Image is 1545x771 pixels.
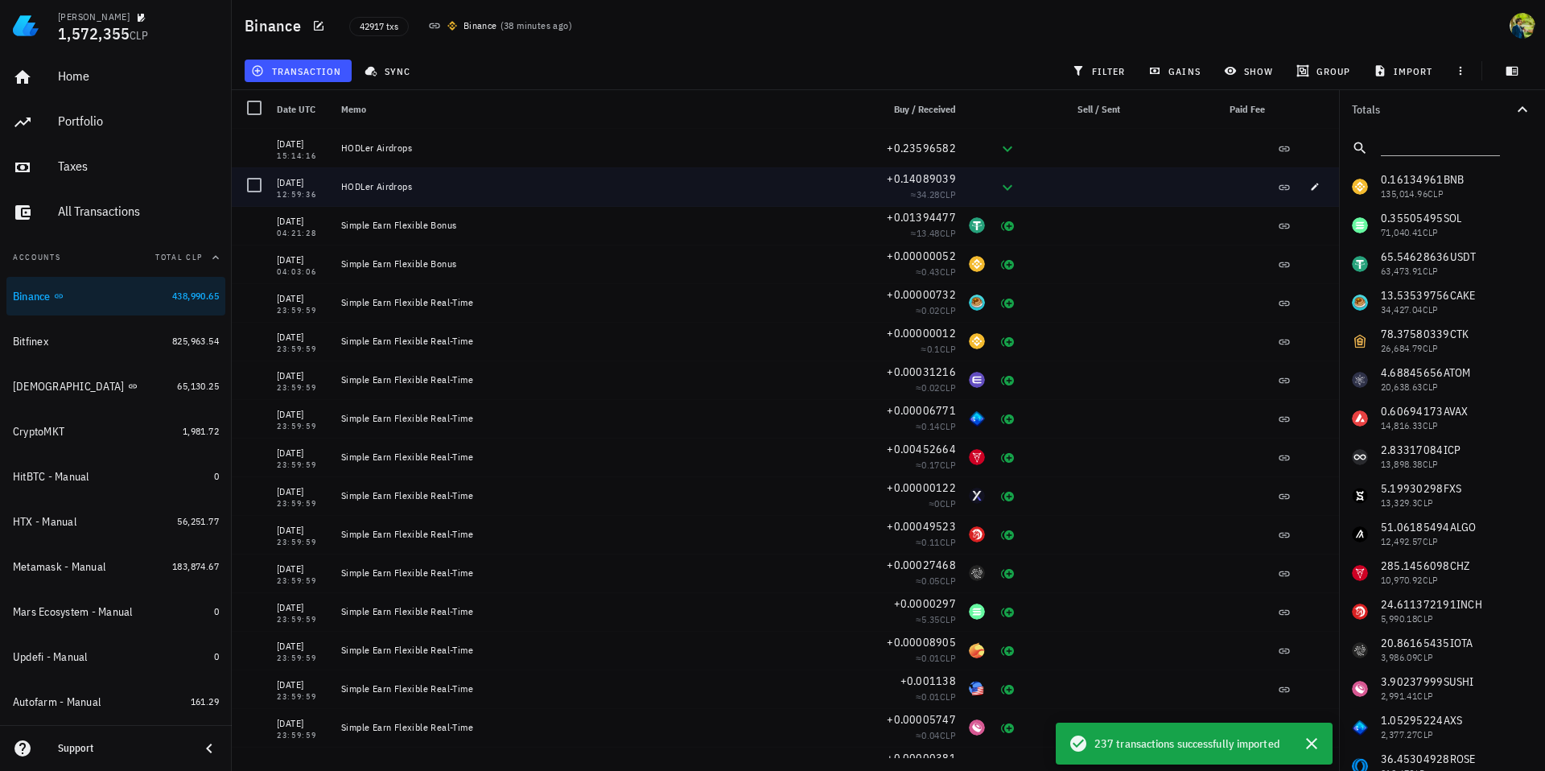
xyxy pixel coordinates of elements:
[940,691,956,703] span: CLP
[277,732,328,740] div: 23:59:59
[1300,64,1350,77] span: group
[341,605,853,618] div: Simple Earn Flexible Real-Time
[341,219,853,232] div: Simple Earn Flexible Bonus
[921,266,940,278] span: 0.43
[13,650,88,664] div: Updefi - Manual
[969,295,985,311] div: CAKE-icon
[940,459,956,471] span: CLP
[887,365,956,379] span: +0.00031216
[58,68,219,84] div: Home
[916,266,956,278] span: ≈
[13,335,48,348] div: Bitfinex
[13,605,133,619] div: Mars Ecosystem - Manual
[6,322,225,361] a: Bitfinex 825,963.54
[277,406,328,423] div: [DATE]
[911,227,956,239] span: ≈
[335,90,859,129] div: Memo
[13,470,89,484] div: HitBTC - Manual
[277,561,328,577] div: [DATE]
[916,575,956,587] span: ≈
[277,152,328,160] div: 15:14:16
[887,480,956,495] span: +0.00000122
[6,148,225,187] a: Taxes
[341,180,853,193] div: HODLer Airdrops
[341,142,853,155] div: HODLer Airdrops
[277,538,328,546] div: 23:59:59
[1156,90,1271,129] div: Paid Fee
[921,381,940,394] span: 0.02
[277,693,328,701] div: 23:59:59
[6,502,225,541] a: HTX - Manual 56,251.77
[887,558,956,572] span: +0.00027468
[214,605,219,617] span: 0
[277,654,328,662] div: 23:59:59
[277,500,328,508] div: 23:59:59
[916,420,956,432] span: ≈
[921,420,940,432] span: 0.14
[916,613,956,625] span: ≈
[887,751,956,765] span: +0.00000381
[58,742,187,755] div: Support
[921,613,940,625] span: 5.35
[916,381,956,394] span: ≈
[969,488,985,504] div: DYDX-icon
[155,252,203,262] span: Total CLP
[277,484,328,500] div: [DATE]
[911,188,956,200] span: ≈
[916,536,956,548] span: ≈
[916,652,956,664] span: ≈
[172,335,219,347] span: 825,963.54
[969,642,985,658] div: LUNA-icon
[921,459,940,471] span: 0.17
[894,103,956,115] span: Buy / Received
[58,159,219,174] div: Taxes
[859,90,962,129] div: Buy / Received
[341,103,366,115] span: Memo
[341,567,853,579] div: Simple Earn Flexible Real-Time
[277,229,328,237] div: 04:21:28
[277,103,315,115] span: Date UTC
[969,719,985,736] div: SUSHI-icon
[1152,64,1200,77] span: gains
[940,575,956,587] span: CLP
[934,497,939,509] span: 0
[6,637,225,676] a: Updefi - Manual 0
[341,296,853,309] div: Simple Earn Flexible Real-Time
[1510,13,1535,39] div: avatar
[13,425,64,439] div: CryptoMKT
[13,13,39,39] img: LedgiFi
[921,652,940,664] span: 0.01
[277,291,328,307] div: [DATE]
[1289,60,1360,82] button: group
[58,204,219,219] div: All Transactions
[463,18,497,34] div: Binance
[887,519,956,534] span: +0.00049523
[277,329,328,345] div: [DATE]
[887,171,956,186] span: +0.14089039
[916,459,956,471] span: ≈
[969,140,985,156] div: SHELL-icon
[6,457,225,496] a: HitBTC - Manual 0
[360,18,398,35] span: 42917 txs
[917,188,940,200] span: 34.28
[191,695,219,707] span: 161.29
[917,227,940,239] span: 13.48
[887,635,956,649] span: +0.00008905
[940,227,956,239] span: CLP
[277,252,328,268] div: [DATE]
[940,266,956,278] span: CLP
[929,497,956,509] span: ≈
[1024,90,1127,129] div: Sell / Sent
[277,307,328,315] div: 23:59:59
[277,754,328,770] div: [DATE]
[940,381,956,394] span: CLP
[13,290,51,303] div: Binance
[277,213,328,229] div: [DATE]
[214,470,219,482] span: 0
[1367,60,1443,82] button: import
[277,522,328,538] div: [DATE]
[172,290,219,302] span: 438,990.65
[58,23,130,44] span: 1,572,355
[277,577,328,585] div: 23:59:59
[341,682,853,695] div: Simple Earn Flexible Real-Time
